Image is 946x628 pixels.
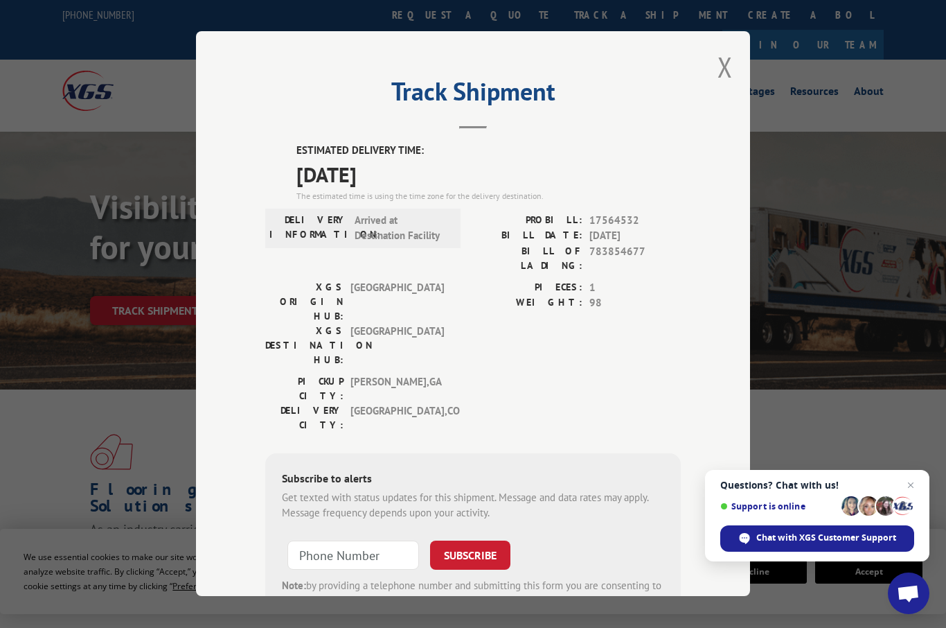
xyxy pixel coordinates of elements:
span: 783854677 [589,244,681,273]
div: Subscribe to alerts [282,470,664,490]
span: [DATE] [589,228,681,244]
h2: Track Shipment [265,82,681,108]
span: [PERSON_NAME] , GA [350,374,444,403]
div: Get texted with status updates for this shipment. Message and data rates may apply. Message frequ... [282,490,664,521]
span: [GEOGRAPHIC_DATA] [350,280,444,324]
span: [GEOGRAPHIC_DATA] [350,324,444,367]
div: Chat with XGS Customer Support [720,525,914,552]
label: DELIVERY INFORMATION: [269,213,348,244]
input: Phone Number [287,541,419,570]
span: 1 [589,280,681,296]
label: BILL OF LADING: [473,244,582,273]
div: Open chat [888,573,929,614]
label: ESTIMATED DELIVERY TIME: [296,143,681,159]
strong: Note: [282,579,306,592]
button: SUBSCRIBE [430,541,510,570]
div: The estimated time is using the time zone for the delivery destination. [296,190,681,202]
span: 17564532 [589,213,681,229]
span: Questions? Chat with us! [720,480,914,491]
label: XGS DESTINATION HUB: [265,324,343,367]
div: by providing a telephone number and submitting this form you are consenting to be contacted by SM... [282,578,664,625]
label: PROBILL: [473,213,582,229]
span: Chat with XGS Customer Support [756,532,896,544]
label: PICKUP CITY: [265,374,343,403]
span: Close chat [902,477,919,494]
span: Support is online [720,501,837,512]
span: Arrived at Destination Facility [355,213,448,244]
label: XGS ORIGIN HUB: [265,280,343,324]
span: [GEOGRAPHIC_DATA] , CO [350,403,444,433]
label: WEIGHT: [473,295,582,311]
span: 98 [589,295,681,311]
label: DELIVERY CITY: [265,403,343,433]
label: PIECES: [473,280,582,296]
button: Close modal [717,49,733,85]
span: [DATE] [296,159,681,190]
label: BILL DATE: [473,228,582,244]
